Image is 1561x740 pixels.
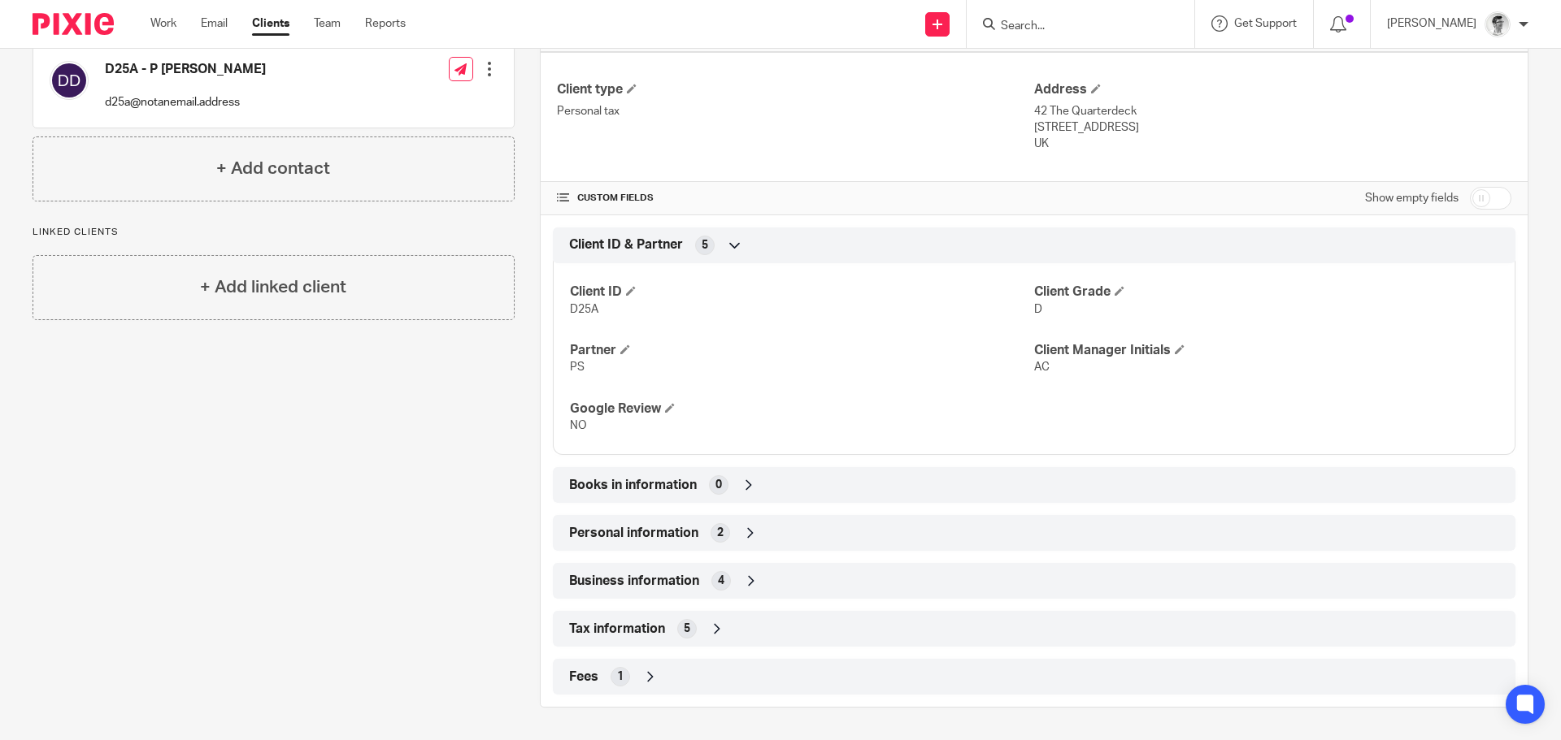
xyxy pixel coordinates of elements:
p: [STREET_ADDRESS] [1034,119,1511,136]
h4: Client Manager Initials [1034,342,1498,359]
span: 5 [702,237,708,253]
p: Personal tax [557,103,1034,119]
label: Show empty fields [1365,190,1459,206]
p: UK [1034,136,1511,152]
h4: Partner [570,342,1034,359]
a: Clients [252,15,289,32]
p: d25a@notanemail.address [105,94,266,110]
span: D25A [570,304,598,315]
span: Business information [569,573,699,590]
span: PS [570,361,585,373]
span: Fees [569,669,598,686]
a: Email [201,15,228,32]
h4: Google Review [570,400,1034,418]
span: 5 [684,621,690,637]
input: Search [999,19,1146,34]
span: Books in information [569,477,697,494]
h4: Client type [557,81,1034,98]
a: Team [314,15,341,32]
span: 2 [717,525,724,541]
p: [PERSON_NAME] [1387,15,1476,32]
h4: CUSTOM FIELDS [557,192,1034,205]
p: Linked clients [33,226,515,239]
span: 4 [718,573,724,589]
img: Pixie [33,13,114,35]
span: Get Support [1234,18,1297,29]
p: 42 The Quarterdeck [1034,103,1511,119]
span: Client ID & Partner [569,236,683,253]
span: AC [1034,361,1050,373]
img: Adam_2025.jpg [1485,11,1511,37]
h4: D25A - P [PERSON_NAME] [105,61,266,78]
span: Personal information [569,525,698,542]
h4: Client ID [570,283,1034,301]
span: D [1034,304,1042,315]
h4: Client Grade [1034,283,1498,301]
span: 1 [617,669,624,685]
span: 0 [715,477,722,493]
span: Tax information [569,621,665,638]
h4: + Add contact [216,156,330,181]
a: Work [150,15,176,32]
a: Reports [365,15,406,32]
img: svg%3E [50,61,89,100]
h4: Address [1034,81,1511,98]
h4: + Add linked client [200,275,346,300]
span: NO [570,420,587,431]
